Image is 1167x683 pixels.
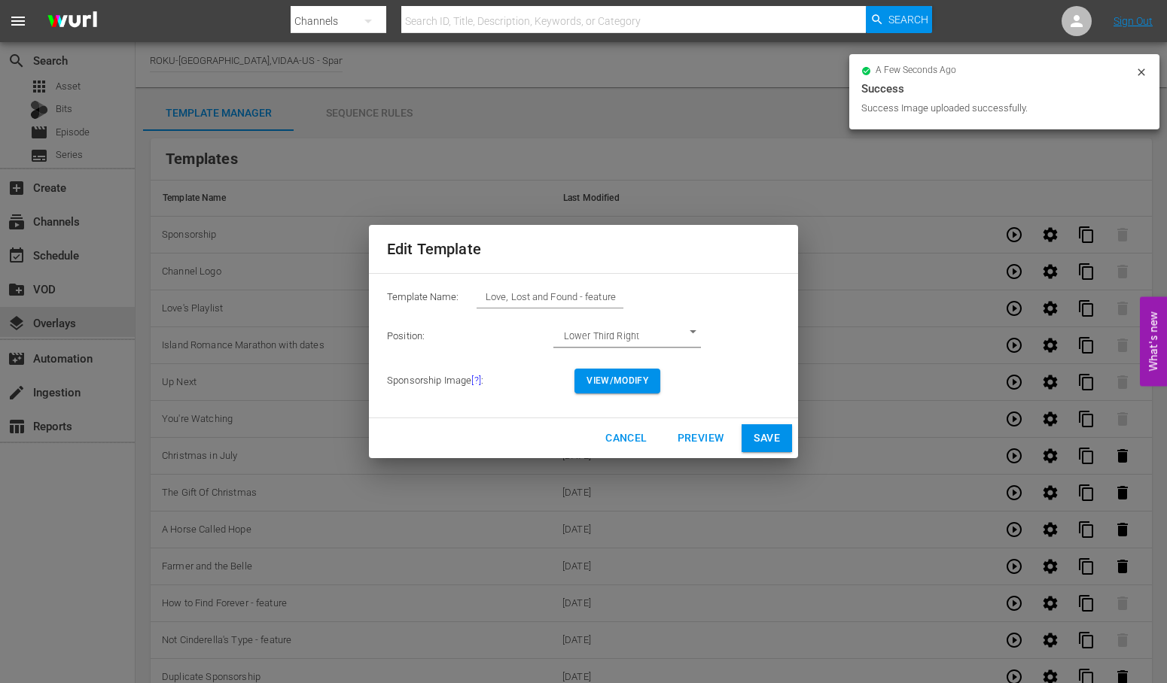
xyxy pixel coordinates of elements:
button: Preview [666,424,736,452]
h2: Edit Template [387,237,780,261]
img: ans4CAIJ8jUAAAAAAAAAAAAAAAAAAAAAAAAgQb4GAAAAAAAAAAAAAAAAAAAAAAAAJMjXAAAAAAAAAAAAAAAAAAAAAAAAgAT5G... [36,4,108,39]
div: Success [861,80,1147,98]
td: Sponsorship Image : [387,357,574,405]
span: menu [9,12,27,30]
span: Template Name: [387,291,459,302]
span: Updating the image takes effect immediately, regardless of whether the template is saved [471,375,480,386]
button: Open Feedback Widget [1140,297,1167,387]
span: Cancel [605,429,647,448]
span: Preview [678,429,724,448]
span: Search [888,6,928,33]
td: Position: [387,316,574,357]
span: a few seconds ago [876,65,956,77]
span: View/Modify [587,373,648,389]
div: Success Image uploaded successfully. [861,101,1132,116]
button: View/Modify [574,369,660,393]
button: Cancel [593,424,659,452]
div: Lower Third Right [553,325,701,348]
a: Sign Out [1114,15,1153,27]
button: Save [742,424,792,452]
span: Save [754,429,780,448]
